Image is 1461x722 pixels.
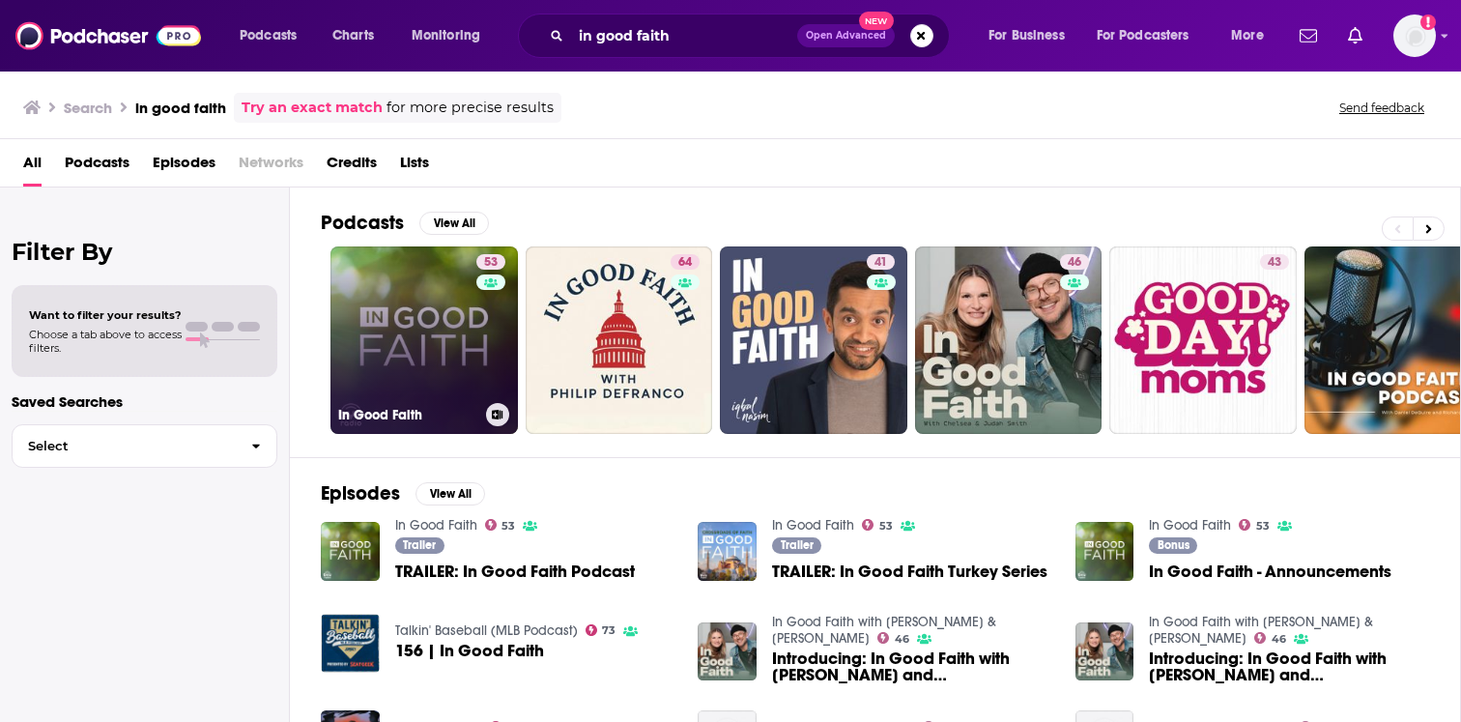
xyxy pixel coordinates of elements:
a: In Good Faith [772,517,854,534]
span: For Podcasters [1097,22,1189,49]
span: Introducing: In Good Faith with [PERSON_NAME] and [PERSON_NAME] [772,650,1052,683]
a: PodcastsView All [321,211,489,235]
a: Charts [320,20,386,51]
span: Bonus [1158,539,1189,551]
a: 73 [586,624,616,636]
a: EpisodesView All [321,481,485,505]
span: Podcasts [240,22,297,49]
a: Credits [327,147,377,187]
svg: Email not verified [1420,14,1436,30]
span: 46 [1272,635,1286,644]
a: Show notifications dropdown [1340,19,1370,52]
a: Try an exact match [242,97,383,119]
img: Introducing: In Good Faith with Judah and Chelsea Smith [1075,622,1134,681]
a: 43 [1260,254,1289,270]
img: User Profile [1393,14,1436,57]
a: 41 [867,254,895,270]
a: TRAILER: In Good Faith Turkey Series [772,563,1047,580]
span: 53 [879,522,893,531]
a: 156 | In Good Faith [395,643,544,659]
span: Charts [332,22,374,49]
span: 41 [874,253,887,273]
a: Introducing: In Good Faith with Judah and Chelsea Smith [772,650,1052,683]
a: 53 [862,519,893,531]
img: Introducing: In Good Faith with Judah and Chelsea Smith [698,622,757,681]
a: In Good Faith with Chelsea & Judah Smith [772,614,996,647]
span: 53 [484,253,498,273]
span: Open Advanced [806,31,886,41]
a: 64 [526,246,713,434]
span: 46 [895,635,909,644]
button: open menu [1217,20,1288,51]
span: More [1231,22,1264,49]
a: In Good Faith with Chelsea & Judah Smith [1149,614,1373,647]
a: Episodes [153,147,215,187]
button: open menu [1084,20,1217,51]
a: Podcasts [65,147,129,187]
span: Networks [239,147,303,187]
img: TRAILER: In Good Faith Podcast [321,522,380,581]
a: Lists [400,147,429,187]
span: Trailer [781,539,814,551]
a: 46 [1060,254,1089,270]
button: Send feedback [1333,100,1430,116]
a: 53In Good Faith [330,246,518,434]
button: open menu [398,20,505,51]
span: 53 [1256,522,1270,531]
a: TRAILER: In Good Faith Podcast [395,563,635,580]
button: View All [419,212,489,235]
span: 46 [1068,253,1081,273]
a: 53 [476,254,505,270]
h3: Search [64,99,112,117]
img: Podchaser - Follow, Share and Rate Podcasts [15,17,201,54]
span: Logged in as EllaRoseMurphy [1393,14,1436,57]
span: 43 [1268,253,1281,273]
span: 73 [602,626,616,635]
a: 46 [915,246,1103,434]
span: Want to filter your results? [29,308,182,322]
button: View All [415,482,485,505]
span: Trailer [403,539,436,551]
span: New [859,12,894,30]
span: 64 [678,253,692,273]
button: open menu [975,20,1089,51]
span: Select [13,440,236,452]
a: 46 [1254,632,1286,644]
a: Talkin' Baseball (MLB Podcast) [395,622,578,639]
a: In Good Faith - Announcements [1149,563,1391,580]
button: open menu [226,20,322,51]
a: All [23,147,42,187]
a: 53 [1239,519,1270,531]
button: Select [12,424,277,468]
span: Introducing: In Good Faith with [PERSON_NAME] and [PERSON_NAME] [1149,650,1429,683]
h2: Episodes [321,481,400,505]
a: 46 [877,632,909,644]
a: In Good Faith [1149,517,1231,534]
input: Search podcasts, credits, & more... [571,20,797,51]
img: In Good Faith - Announcements [1075,522,1134,581]
a: 41 [720,246,907,434]
a: 156 | In Good Faith [321,614,380,673]
a: Show notifications dropdown [1292,19,1325,52]
button: Show profile menu [1393,14,1436,57]
span: Choose a tab above to access filters. [29,328,182,355]
div: Search podcasts, credits, & more... [536,14,968,58]
p: Saved Searches [12,392,277,411]
img: TRAILER: In Good Faith Turkey Series [698,522,757,581]
button: Open AdvancedNew [797,24,895,47]
a: 43 [1109,246,1297,434]
h3: In Good Faith [338,407,478,423]
h2: Filter By [12,238,277,266]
